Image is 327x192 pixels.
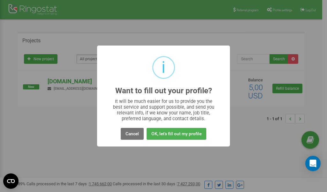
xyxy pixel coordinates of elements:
div: i [162,57,165,78]
h2: Want to fill out your profile? [115,87,212,95]
button: OK, let's fill out my profile [147,128,206,140]
button: Cancel [121,128,144,140]
div: Open Intercom Messenger [305,156,321,171]
button: Open CMP widget [3,173,19,189]
div: It will be much easier for us to provide you the best service and support possible, and send you ... [110,98,217,121]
